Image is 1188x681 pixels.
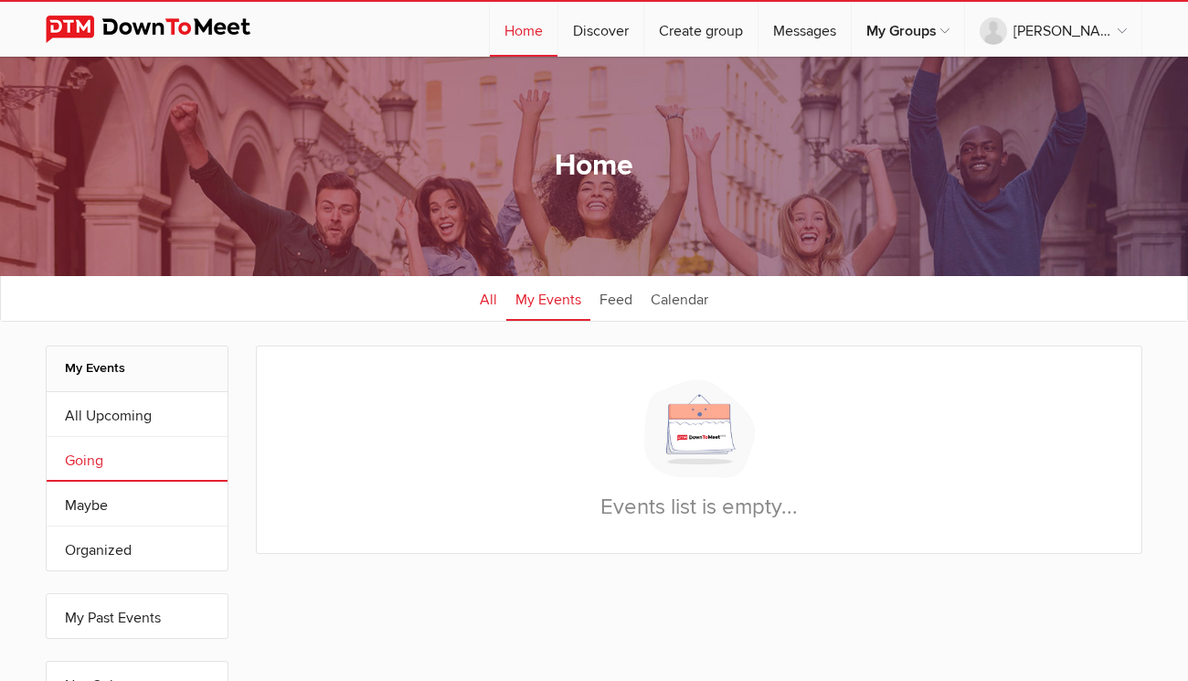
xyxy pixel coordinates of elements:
[490,2,557,57] a: Home
[852,2,964,57] a: My Groups
[471,275,506,321] a: All
[506,275,590,321] a: My Events
[46,16,279,43] img: DownToMeet
[47,437,228,481] a: Going
[644,2,758,57] a: Create group
[47,527,228,570] a: Organized
[590,275,642,321] a: Feed
[47,392,228,436] a: All Upcoming
[642,275,717,321] a: Calendar
[758,2,851,57] a: Messages
[558,2,643,57] a: Discover
[256,346,1142,554] div: Events list is empty...
[47,594,228,638] a: My Past Events
[555,147,633,186] h1: Home
[965,2,1141,57] a: [PERSON_NAME]
[65,346,209,390] h2: My Events
[47,482,228,526] a: Maybe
